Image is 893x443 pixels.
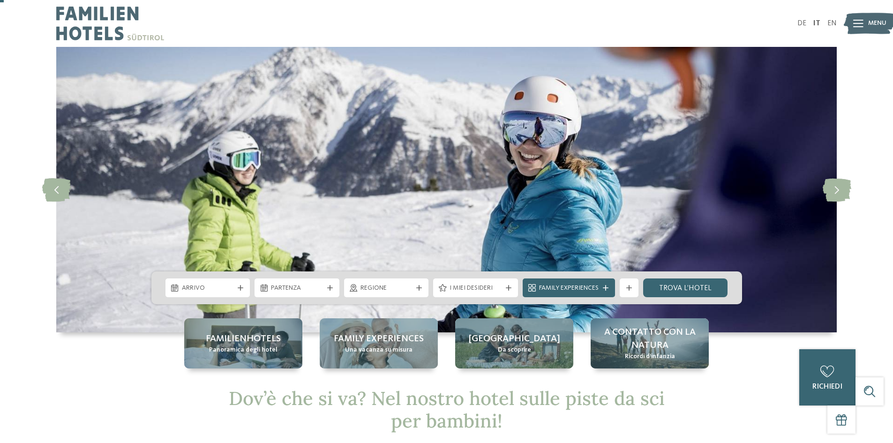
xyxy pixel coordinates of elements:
span: Regione [360,284,413,293]
span: richiedi [812,383,842,390]
a: DE [797,20,806,27]
span: Family Experiences [539,284,599,293]
span: Family experiences [334,332,424,345]
a: Hotel sulle piste da sci per bambini: divertimento senza confini A contatto con la natura Ricordi... [591,318,709,368]
a: EN [827,20,837,27]
a: Hotel sulle piste da sci per bambini: divertimento senza confini Familienhotels Panoramica degli ... [184,318,302,368]
span: I miei desideri [450,284,502,293]
span: Familienhotels [206,332,281,345]
span: Partenza [271,284,323,293]
a: trova l’hotel [643,278,728,297]
img: Hotel sulle piste da sci per bambini: divertimento senza confini [56,47,837,332]
span: Ricordi d’infanzia [625,352,675,361]
a: IT [813,20,820,27]
span: Dov’è che si va? Nel nostro hotel sulle piste da sci per bambini! [229,386,665,433]
a: Hotel sulle piste da sci per bambini: divertimento senza confini Family experiences Una vacanza s... [320,318,438,368]
span: Panoramica degli hotel [209,345,278,355]
a: richiedi [799,349,855,405]
span: Arrivo [182,284,234,293]
a: Hotel sulle piste da sci per bambini: divertimento senza confini [GEOGRAPHIC_DATA] Da scoprire [455,318,573,368]
span: Una vacanza su misura [345,345,413,355]
span: Menu [868,19,886,28]
span: Da scoprire [498,345,531,355]
span: A contatto con la natura [600,326,699,352]
span: [GEOGRAPHIC_DATA] [469,332,560,345]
